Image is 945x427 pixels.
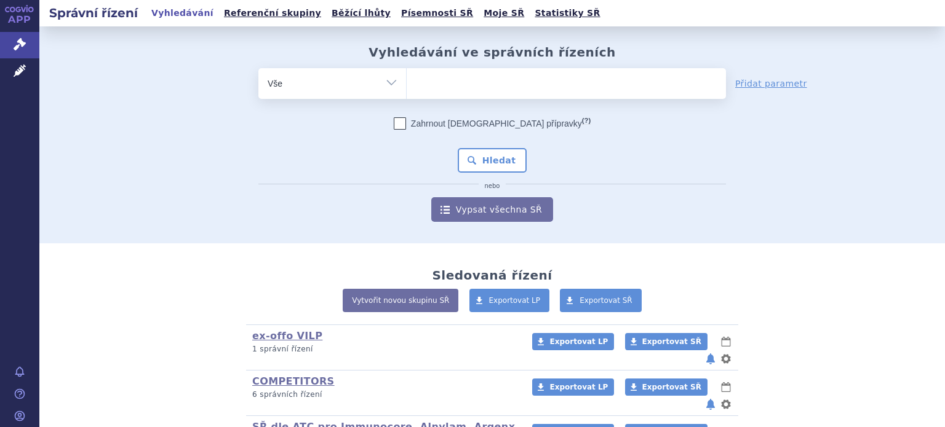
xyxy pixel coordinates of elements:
[394,117,591,130] label: Zahrnout [DEMOGRAPHIC_DATA] přípravky
[148,5,217,22] a: Vyhledávání
[397,5,477,22] a: Písemnosti SŘ
[431,197,553,222] a: Vypsat všechna SŘ
[625,333,708,350] a: Exportovat SŘ
[532,378,614,396] a: Exportovat LP
[549,337,608,346] span: Exportovat LP
[369,45,616,60] h2: Vyhledávání ve správních řízeních
[220,5,325,22] a: Referenční skupiny
[720,380,732,394] button: lhůty
[252,330,322,342] a: ex-offo VILP
[642,337,701,346] span: Exportovat SŘ
[560,289,642,312] a: Exportovat SŘ
[489,296,541,305] span: Exportovat LP
[580,296,632,305] span: Exportovat SŘ
[720,351,732,366] button: nastavení
[625,378,708,396] a: Exportovat SŘ
[480,5,528,22] a: Moje SŘ
[531,5,604,22] a: Statistiky SŘ
[252,375,335,387] a: COMPETITORS
[458,148,527,173] button: Hledat
[252,344,516,355] p: 1 správní řízení
[704,351,717,366] button: notifikace
[735,77,807,90] a: Přidat parametr
[343,289,458,312] a: Vytvořit novou skupinu SŘ
[549,383,608,391] span: Exportovat LP
[432,268,552,283] h2: Sledovaná řízení
[252,390,516,400] p: 6 správních řízení
[328,5,394,22] a: Běžící lhůty
[479,182,506,190] i: nebo
[720,334,732,349] button: lhůty
[704,397,717,412] button: notifikace
[469,289,550,312] a: Exportovat LP
[39,4,148,22] h2: Správní řízení
[532,333,614,350] a: Exportovat LP
[720,397,732,412] button: nastavení
[642,383,701,391] span: Exportovat SŘ
[582,117,591,125] abbr: (?)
